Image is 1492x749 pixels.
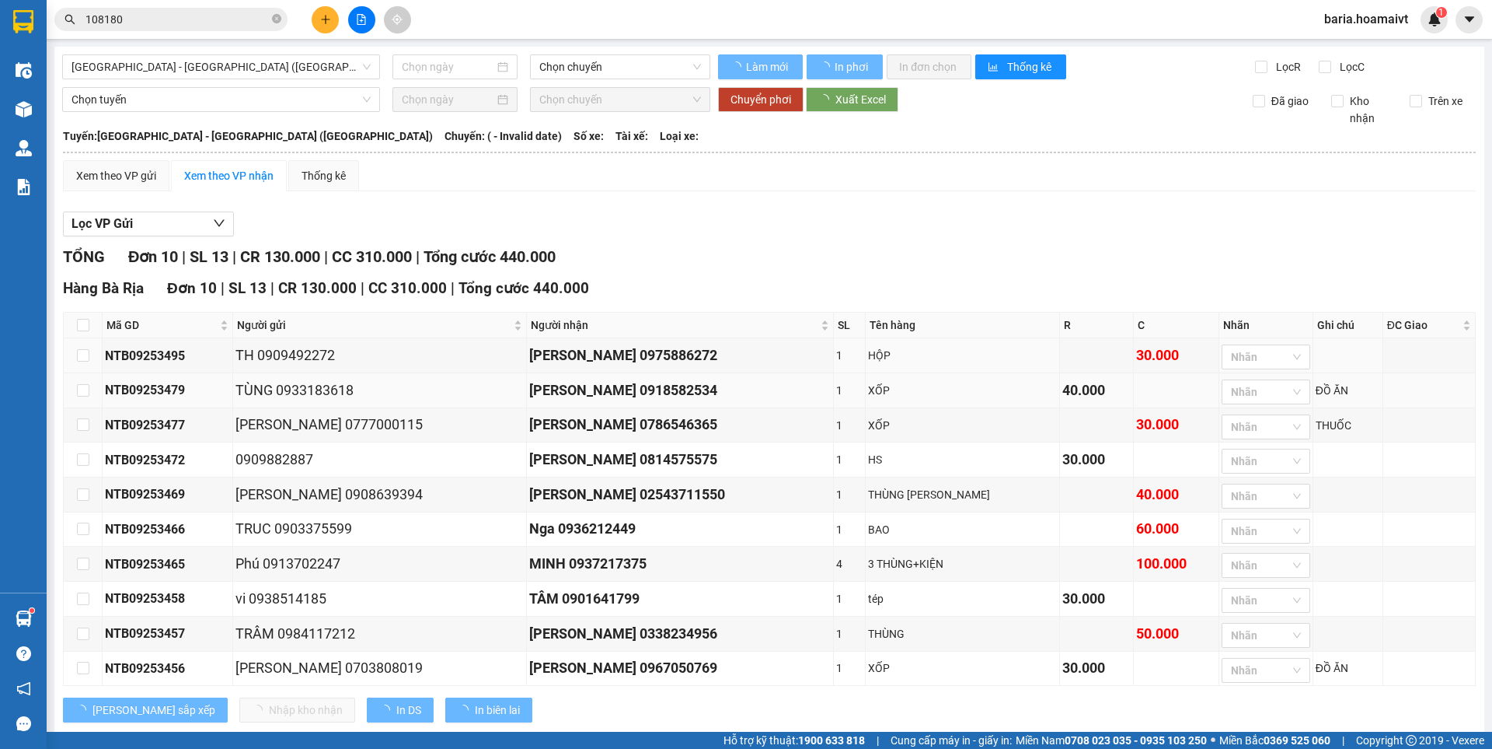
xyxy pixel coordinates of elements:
[384,6,411,33] button: aim
[1136,623,1216,645] div: 50.000
[1065,734,1207,747] strong: 0708 023 035 - 0935 103 250
[458,705,475,716] span: loading
[16,179,32,195] img: solution-icon
[1134,313,1219,338] th: C
[868,660,1057,677] div: XỐP
[660,128,699,145] span: Loại xe:
[16,62,32,79] img: warehouse-icon
[1062,449,1131,471] div: 30.000
[444,128,562,145] span: Chuyến: ( - Invalid date)
[836,625,863,642] div: 1
[107,103,207,149] b: [STREET_ADDRESS][PERSON_NAME][PERSON_NAME]
[272,12,281,27] span: close-circle
[1062,657,1131,679] div: 30.000
[1136,484,1216,506] div: 40.000
[320,14,331,25] span: plus
[71,88,371,111] span: Chọn tuyến
[539,88,701,111] span: Chọn chuyến
[1455,6,1483,33] button: caret-down
[237,317,511,334] span: Người gửi
[424,247,556,266] span: Tổng cước 440.000
[85,11,269,28] input: Tìm tên, số ĐT hoặc mã đơn
[107,86,118,97] span: environment
[868,555,1057,572] div: 3 THÙNG+KIỆN
[76,167,156,184] div: Xem theo VP gửi
[798,734,865,747] strong: 1900 633 818
[16,646,31,661] span: question-circle
[746,58,790,75] span: Làm mới
[445,698,532,723] button: In biên lai
[866,313,1060,338] th: Tên hàng
[213,217,225,229] span: down
[103,617,233,652] td: NTB09253457
[529,414,831,436] div: [PERSON_NAME] 0786546365
[1270,58,1303,75] span: Lọc R
[221,279,225,297] span: |
[531,317,817,334] span: Người nhận
[8,66,107,83] li: VP Hàng Bà Rịa
[718,87,804,112] button: Chuyển phơi
[975,54,1066,79] button: bar-chartThống kê
[106,317,217,334] span: Mã GD
[730,61,744,72] span: loading
[1219,732,1330,749] span: Miền Bắc
[836,486,863,503] div: 1
[806,87,898,112] button: Xuất Excel
[1313,313,1383,338] th: Ghi chú
[1436,7,1447,18] sup: 1
[30,608,34,613] sup: 1
[235,518,524,540] div: TRUC 0903375599
[1438,7,1444,18] span: 1
[1136,518,1216,540] div: 60.000
[1428,12,1441,26] img: icon-new-feature
[835,58,870,75] span: In phơi
[529,518,831,540] div: Nga 0936212449
[8,86,19,97] span: environment
[529,345,831,366] div: [PERSON_NAME] 0975886272
[312,6,339,33] button: plus
[529,553,831,575] div: MINH 0937217375
[75,705,92,716] span: loading
[16,681,31,696] span: notification
[107,66,207,83] li: VP An Đông
[1344,93,1398,127] span: Kho nhận
[367,698,434,723] button: In DS
[103,513,233,548] td: NTB09253466
[103,478,233,513] td: NTB09253469
[529,449,831,471] div: [PERSON_NAME] 0814575575
[392,14,403,25] span: aim
[105,520,230,539] div: NTB09253466
[539,55,701,79] span: Chọn chuyến
[16,101,32,117] img: warehouse-icon
[182,247,186,266] span: |
[167,279,217,297] span: Đơn 10
[1312,9,1421,29] span: baria.hoamaivt
[8,8,225,37] li: Hoa Mai
[1136,553,1216,575] div: 100.000
[105,415,230,435] div: NTB09253477
[235,623,524,645] div: TRÂM 0984117212
[834,313,866,338] th: SL
[105,380,230,400] div: NTB09253479
[835,91,886,108] span: Xuất Excel
[1136,414,1216,436] div: 30.000
[868,625,1057,642] div: THÙNG
[1016,732,1207,749] span: Miền Nam
[402,91,494,108] input: Chọn ngày
[240,247,320,266] span: CR 130.000
[348,6,375,33] button: file-add
[63,212,234,236] button: Lọc VP Gửi
[63,698,228,723] button: [PERSON_NAME] sắp xếp
[368,279,447,297] span: CC 310.000
[723,732,865,749] span: Hỗ trợ kỹ thuật:
[868,451,1057,468] div: HS
[361,279,364,297] span: |
[1387,317,1459,334] span: ĐC Giao
[103,373,233,408] td: NTB09253479
[16,611,32,627] img: warehouse-icon
[887,54,971,79] button: In đơn chọn
[475,702,520,719] span: In biên lai
[235,484,524,506] div: [PERSON_NAME] 0908639394
[103,547,233,582] td: NTB09253465
[836,660,863,677] div: 1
